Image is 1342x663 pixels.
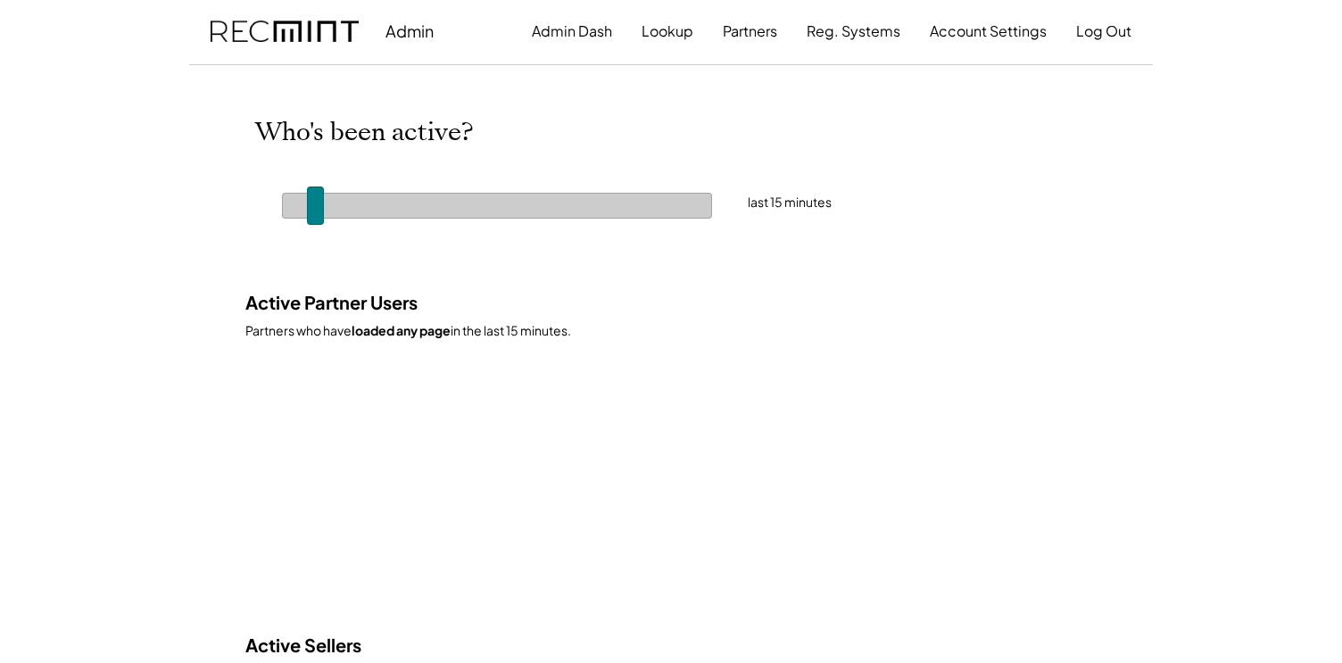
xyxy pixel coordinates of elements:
div: Admin [385,21,434,41]
div: last 15 minutes [748,194,924,211]
button: Account Settings [930,13,1047,49]
div: Who's been active? [255,118,542,148]
div: Active Partner Users [245,290,485,315]
div: Active Sellers [245,633,485,658]
button: Reg. Systems [807,13,900,49]
button: Lookup [642,13,693,49]
div: Partners who have in the last 15 minutes. [245,322,1084,340]
button: Log Out [1076,13,1131,49]
button: Admin Dash [532,13,612,49]
button: Partners [723,13,777,49]
img: recmint-logotype%403x.png [211,21,359,43]
strong: loaded any page [352,322,451,338]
